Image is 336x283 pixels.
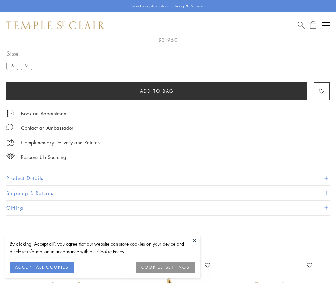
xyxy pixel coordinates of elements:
span: Size: [6,48,35,59]
button: Shipping & Returns [6,186,330,200]
img: icon_delivery.svg [6,138,15,147]
button: Gifting [6,201,330,215]
button: COOKIES SETTINGS [136,262,195,273]
label: M [21,62,32,70]
a: Book an Appointment [21,110,68,117]
img: icon_sourcing.svg [6,153,15,159]
button: Open navigation [322,21,330,29]
p: Enjoy Complimentary Delivery & Returns [130,3,203,9]
a: Search [298,21,305,29]
button: ACCEPT ALL COOKIES [10,262,74,273]
div: Responsible Sourcing [21,153,66,161]
div: By clicking “Accept all”, you agree that our website can store cookies on your device and disclos... [10,240,195,255]
p: Complimentary Delivery and Returns [21,138,100,147]
img: MessageIcon-01_2.svg [6,124,13,130]
label: S [6,62,18,70]
div: Contact an Ambassador [21,124,73,132]
button: Add to bag [6,82,307,100]
img: icon_appointment.svg [6,110,14,117]
a: Open Shopping Bag [310,21,316,29]
span: Add to bag [140,88,174,95]
button: Product Details [6,171,330,185]
span: $3,950 [158,36,178,44]
img: Temple St. Clair [6,21,105,29]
